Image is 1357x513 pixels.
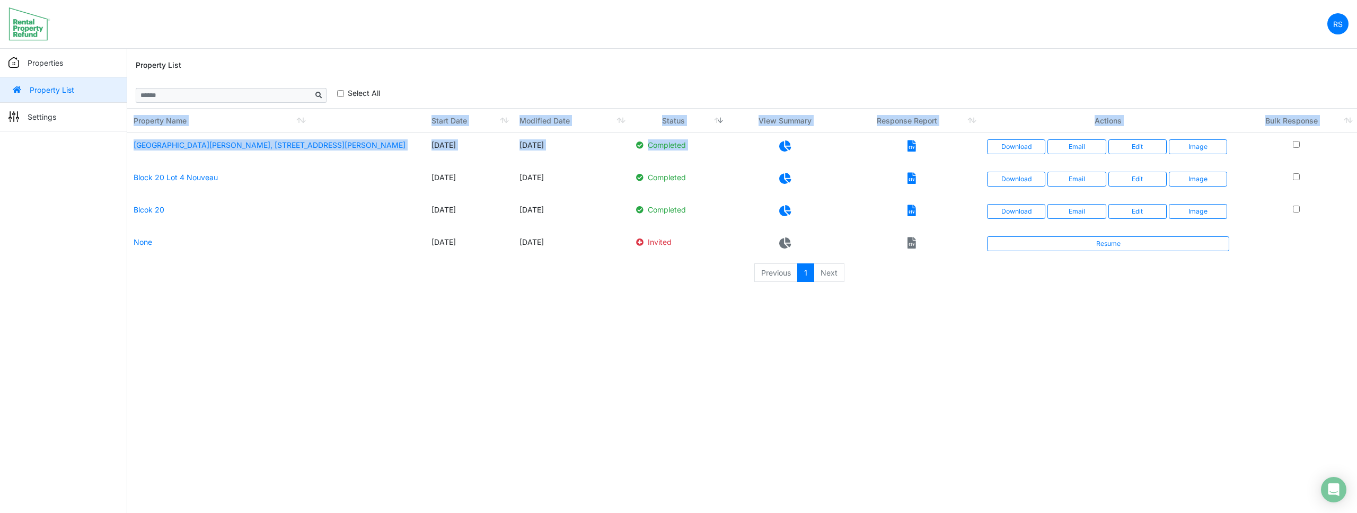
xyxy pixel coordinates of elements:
a: Blcok 20 [134,205,164,214]
th: Property Name: activate to sort column ascending [127,109,425,133]
a: [GEOGRAPHIC_DATA][PERSON_NAME], [STREET_ADDRESS][PERSON_NAME] [134,140,406,149]
th: Bulk Response: activate to sort column ascending [1236,109,1357,133]
a: Resume [987,236,1229,251]
a: Edit [1108,172,1167,187]
a: Download [987,139,1045,154]
td: [DATE] [513,230,629,262]
img: sidemenu_properties.png [8,57,19,68]
div: Open Intercom Messenger [1321,477,1346,502]
input: Sizing example input [136,88,312,103]
button: Email [1047,172,1106,187]
td: [DATE] [425,133,513,165]
h6: Property List [136,61,181,70]
p: Invited [636,236,721,247]
td: [DATE] [513,198,629,230]
p: Completed [636,172,721,183]
img: sidemenu_settings.png [8,111,19,122]
button: Email [1047,204,1106,219]
th: Start Date: activate to sort column ascending [425,109,513,133]
td: [DATE] [513,165,629,198]
button: Image [1169,172,1227,187]
th: Response Report: activate to sort column ascending [843,109,981,133]
a: Download [987,172,1045,187]
p: Settings [28,111,56,122]
a: 1 [797,263,814,282]
label: Select All [348,87,380,99]
th: Modified Date: activate to sort column ascending [513,109,629,133]
p: Properties [28,57,63,68]
a: None [134,237,152,246]
p: RS [1333,19,1343,30]
button: Image [1169,139,1227,154]
th: View Summary [727,109,843,133]
a: Download [987,204,1045,219]
a: Edit [1108,204,1167,219]
button: Email [1047,139,1106,154]
th: Status: activate to sort column ascending [630,109,728,133]
p: Completed [636,204,721,215]
p: Completed [636,139,721,151]
a: Edit [1108,139,1167,154]
td: [DATE] [425,165,513,198]
a: RS [1327,13,1349,34]
img: spp logo [8,7,50,41]
th: Actions [981,109,1236,133]
a: Block 20 Lot 4 Nouveau [134,173,218,182]
td: [DATE] [513,133,629,165]
td: [DATE] [425,198,513,230]
button: Image [1169,204,1227,219]
td: [DATE] [425,230,513,262]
